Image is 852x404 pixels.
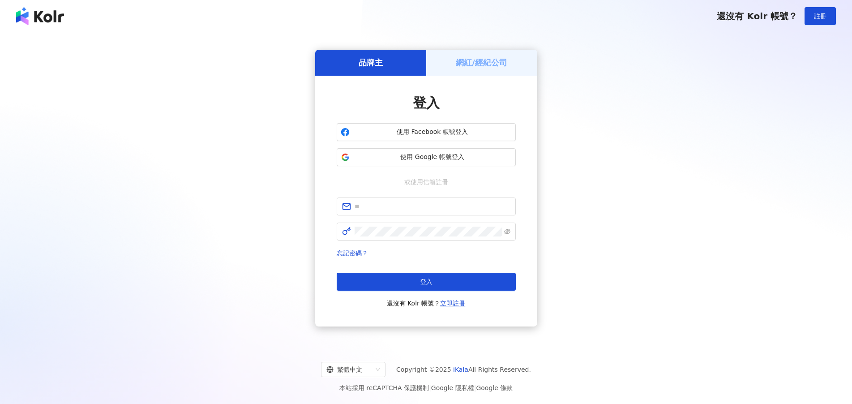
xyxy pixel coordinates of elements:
[420,278,432,285] span: 登入
[337,249,368,257] a: 忘記密碼？
[453,366,468,373] a: iKala
[717,11,797,21] span: 還沒有 Kolr 帳號？
[413,95,440,111] span: 登入
[339,383,513,393] span: 本站採用 reCAPTCHA 保護機制
[429,384,431,391] span: |
[398,177,454,187] span: 或使用信箱註冊
[431,384,474,391] a: Google 隱私權
[337,148,516,166] button: 使用 Google 帳號登入
[476,384,513,391] a: Google 條款
[814,13,826,20] span: 註冊
[16,7,64,25] img: logo
[387,298,466,309] span: 還沒有 Kolr 帳號？
[359,57,383,68] h5: 品牌主
[326,362,372,377] div: 繁體中文
[504,228,510,235] span: eye-invisible
[353,153,512,162] span: 使用 Google 帳號登入
[805,7,836,25] button: 註冊
[474,384,476,391] span: |
[337,273,516,291] button: 登入
[353,128,512,137] span: 使用 Facebook 帳號登入
[396,364,531,375] span: Copyright © 2025 All Rights Reserved.
[337,123,516,141] button: 使用 Facebook 帳號登入
[440,300,465,307] a: 立即註冊
[456,57,507,68] h5: 網紅/經紀公司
